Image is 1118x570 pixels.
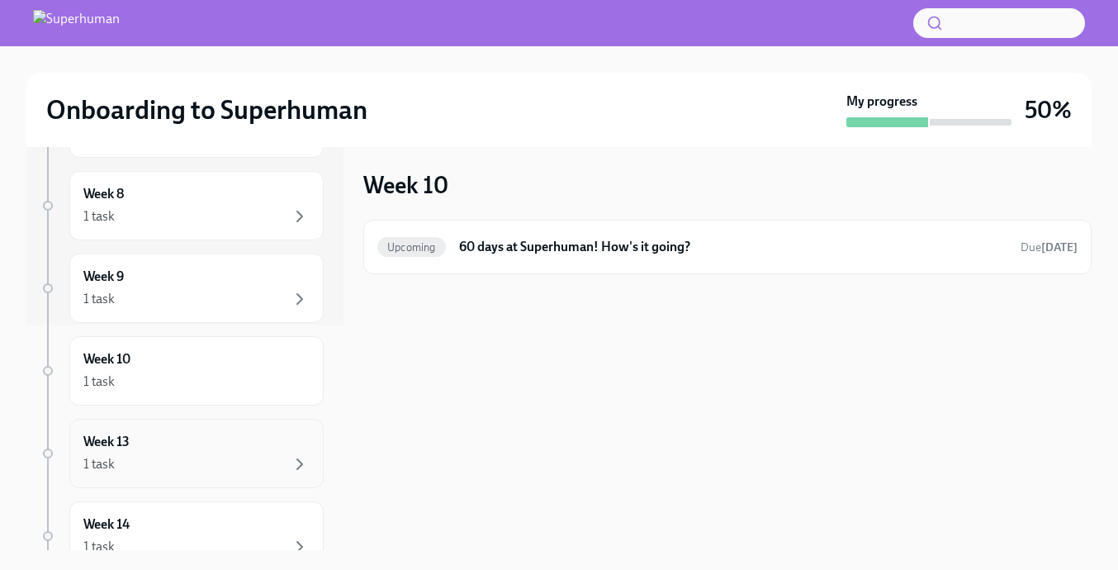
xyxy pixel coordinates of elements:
[83,350,130,368] h6: Week 10
[1041,240,1078,254] strong: [DATE]
[83,373,115,391] div: 1 task
[33,10,120,36] img: Superhuman
[1025,95,1072,125] h3: 50%
[83,207,115,226] div: 1 task
[83,268,124,286] h6: Week 9
[83,455,115,473] div: 1 task
[377,234,1078,260] a: Upcoming60 days at Superhuman! How's it going?Due[DATE]
[40,419,324,488] a: Week 131 task
[1021,240,1078,254] span: Due
[83,538,115,556] div: 1 task
[40,336,324,406] a: Week 101 task
[40,254,324,323] a: Week 91 task
[83,515,130,534] h6: Week 14
[83,290,115,308] div: 1 task
[46,93,367,126] h2: Onboarding to Superhuman
[1021,240,1078,255] span: September 24th, 2025 05:00
[40,171,324,240] a: Week 81 task
[377,241,446,254] span: Upcoming
[459,238,1007,256] h6: 60 days at Superhuman! How's it going?
[83,433,130,451] h6: Week 13
[363,170,448,200] h3: Week 10
[846,93,917,111] strong: My progress
[83,185,124,203] h6: Week 8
